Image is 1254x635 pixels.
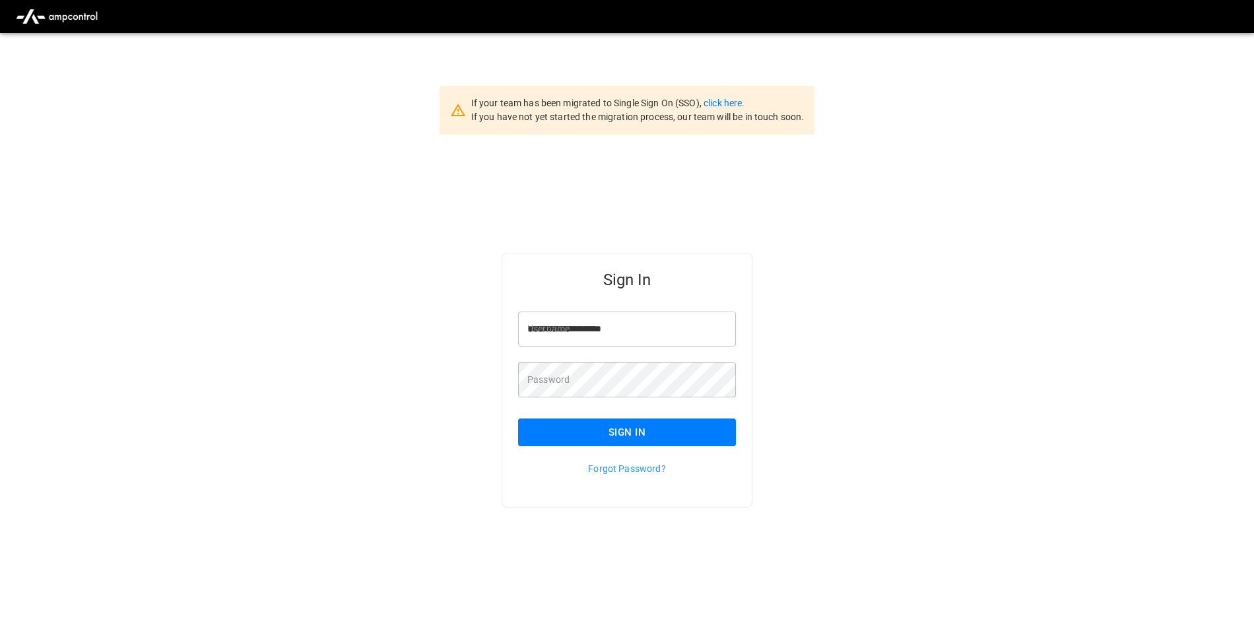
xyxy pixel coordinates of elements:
h5: Sign In [518,269,736,290]
span: If you have not yet started the migration process, our team will be in touch soon. [471,112,805,122]
img: ampcontrol.io logo [11,4,103,29]
a: click here. [704,98,744,108]
button: Sign In [518,418,736,446]
p: Forgot Password? [518,462,736,475]
span: If your team has been migrated to Single Sign On (SSO), [471,98,704,108]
